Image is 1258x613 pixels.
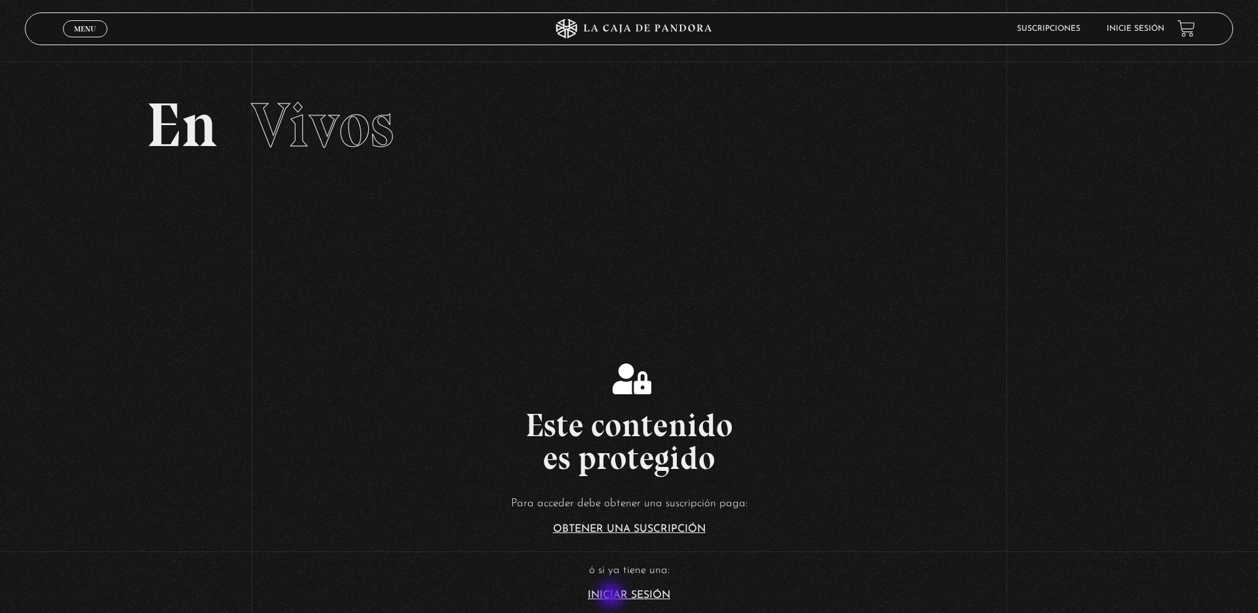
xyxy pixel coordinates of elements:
a: Suscripciones [1017,25,1080,33]
a: Obtener una suscripción [553,524,706,534]
span: Menu [74,25,96,33]
a: View your shopping cart [1177,20,1195,37]
span: Cerrar [70,36,101,45]
a: Iniciar Sesión [588,590,670,601]
span: Vivos [251,88,394,162]
a: Inicie sesión [1107,25,1164,33]
h2: En [146,94,1113,157]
